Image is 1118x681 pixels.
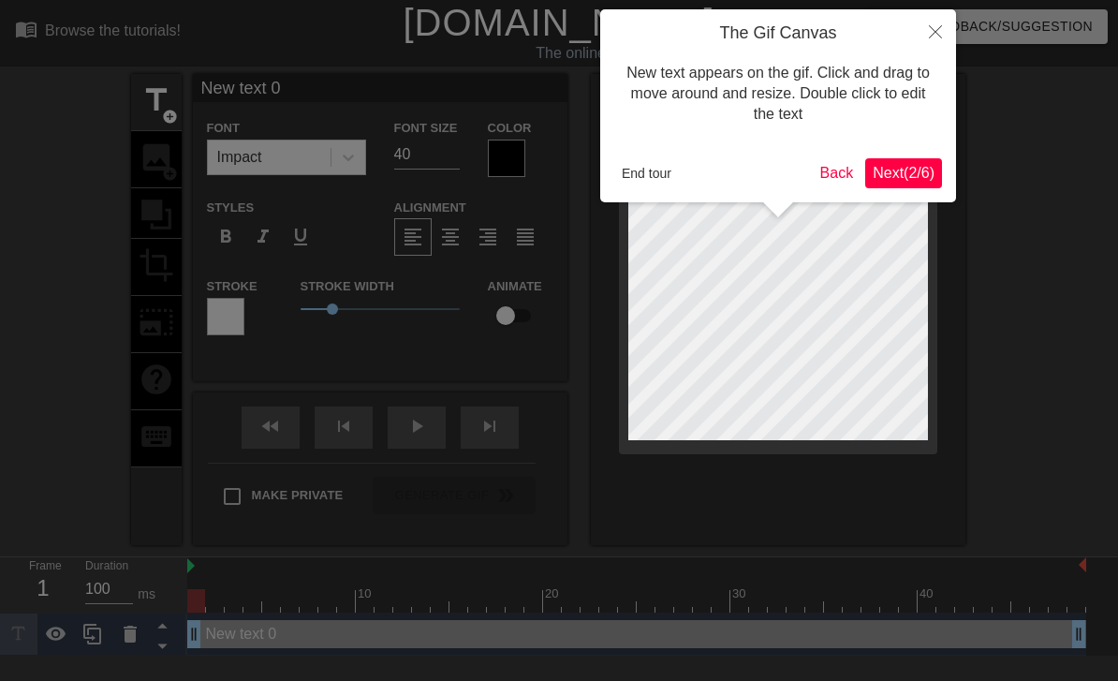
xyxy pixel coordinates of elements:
[614,44,942,144] div: New text appears on the gif. Click and drag to move around and resize. Double click to edit the text
[873,165,934,181] span: Next ( 2 / 6 )
[865,158,942,188] button: Next
[614,23,942,44] h4: The Gif Canvas
[614,159,679,187] button: End tour
[915,9,956,52] button: Close
[813,158,861,188] button: Back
